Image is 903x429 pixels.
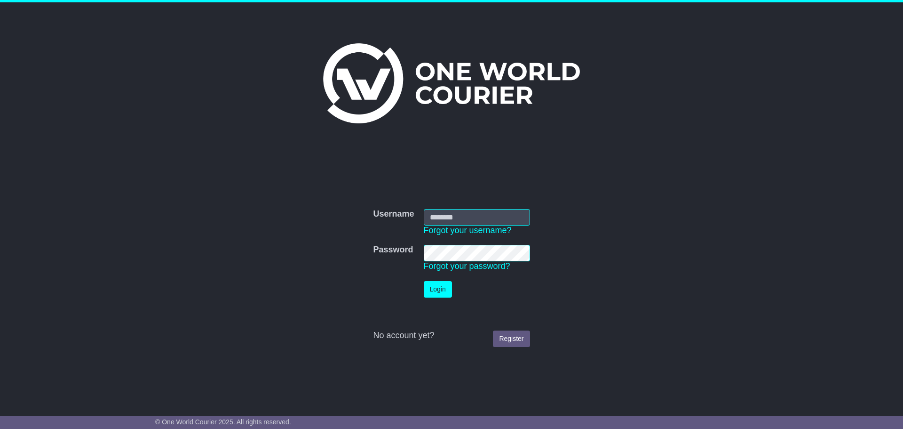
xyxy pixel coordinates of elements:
label: Username [373,209,414,219]
a: Forgot your password? [424,261,510,271]
a: Forgot your username? [424,226,512,235]
button: Login [424,281,452,298]
img: One World [323,43,580,123]
a: Register [493,331,530,347]
label: Password [373,245,413,255]
span: © One World Courier 2025. All rights reserved. [155,418,291,426]
div: No account yet? [373,331,530,341]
